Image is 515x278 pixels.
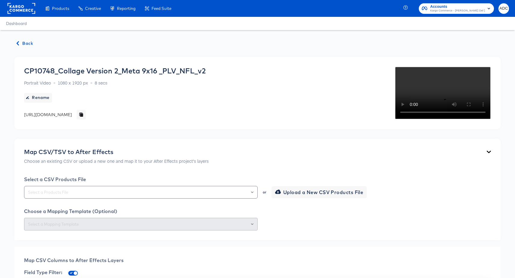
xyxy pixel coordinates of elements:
[27,221,255,228] input: Select a Mapping Template
[14,40,35,47] button: Back
[24,148,209,156] div: Map CSV/TSV to After Effects
[501,5,507,12] span: ADC
[430,8,485,13] span: Kargo Commerce - [PERSON_NAME] Del [PERSON_NAME]
[251,188,253,196] button: Open
[24,269,62,275] span: Field Type Filter:
[276,188,363,196] span: Upload a New CSV Products File
[24,112,72,118] div: [URL][DOMAIN_NAME]
[24,80,51,86] span: Portrait Video
[24,257,124,263] span: Map CSV Columns to After Effects Layers
[17,40,33,47] span: Back
[419,3,494,14] button: AccountsKargo Commerce - [PERSON_NAME] Del [PERSON_NAME]
[85,6,101,11] span: Creative
[24,158,209,164] p: Choose an existing CSV or upload a new one and map it to your After Effects project's layers
[24,93,52,103] button: Rename
[117,6,136,11] span: Reporting
[27,189,255,196] input: Select a Products File
[271,186,367,198] button: Upload a New CSV Products File
[395,66,491,119] video: Your browser does not support the video tag.
[262,190,267,194] div: or
[26,94,50,101] span: Rename
[6,21,27,26] a: Dashboard
[498,3,509,14] button: ADC
[58,80,88,86] span: 1080 x 1920 px
[95,80,107,86] span: 8 secs
[24,66,206,75] div: CP10748_Collage Version 2_Meta 9x16 _PLV_NFL_v2
[430,4,485,10] span: Accounts
[24,176,491,182] div: Select a CSV Products File
[52,6,69,11] span: Products
[152,6,171,11] span: Feed Suite
[24,208,491,214] div: Choose a Mapping Template (Optional)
